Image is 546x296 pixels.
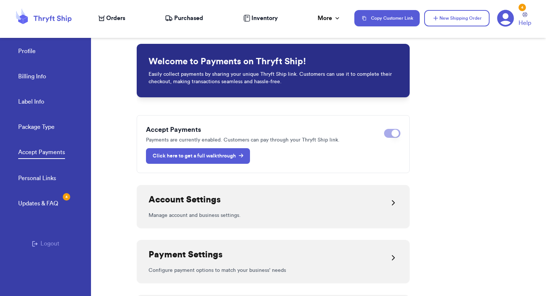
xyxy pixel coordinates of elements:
a: Profile [18,47,36,57]
p: Configure payment options to match your business' needs [149,267,398,274]
a: Purchased [165,14,203,23]
p: Payments are currently enabled. Customers can pay through your Thryft Ship link. [146,136,378,144]
p: Click here to get a full walkthrough [153,152,243,160]
h2: Payment Settings [149,249,222,261]
p: Manage account and business settings. [149,212,398,219]
span: Inventory [251,14,278,23]
a: Help [519,12,531,27]
a: Label Info [18,97,44,108]
div: Updates & FAQ [18,199,58,208]
div: 4 [519,4,526,11]
p: Easily collect payments by sharing your unique Thryft Ship link. Customers can use it to complete... [149,71,398,85]
a: Personal Links [18,174,56,184]
span: Purchased [174,14,203,23]
span: Help [519,19,531,27]
div: 4 [63,193,70,201]
a: Package Type [18,123,55,133]
a: Accept Payments [18,148,65,159]
a: Updates & FAQ4 [18,199,58,209]
button: Copy Customer Link [354,10,420,26]
a: Click here to get a full walkthrough [146,148,250,164]
a: 4 [497,10,514,27]
h2: Account Settings [149,194,221,206]
div: More [318,14,341,23]
h3: Accept Payments [146,124,378,135]
button: New Shipping Order [424,10,490,26]
a: Inventory [243,14,278,23]
a: Orders [98,14,125,23]
h1: Welcome to Payments on Thryft Ship! [149,56,398,68]
span: Orders [106,14,125,23]
button: Logout [32,239,59,248]
a: Billing Info [18,72,46,82]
